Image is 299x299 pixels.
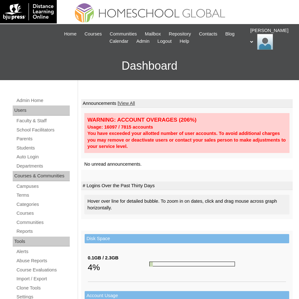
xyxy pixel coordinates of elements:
a: Alerts [16,248,70,256]
a: Faculty & Staff [16,117,70,125]
a: Admin [133,38,153,45]
span: Contacts [199,30,217,38]
span: Calendar [109,38,128,45]
strong: Usage: 16097 / 7815 accounts [88,124,153,130]
span: Help [179,38,189,45]
a: Import / Export [16,275,70,283]
div: Tools [13,237,70,247]
img: Ariane Ebuen [257,34,273,50]
a: Campuses [16,182,70,190]
span: Repository [169,30,191,38]
td: # Logins Over the Past Thirty Days [81,181,293,190]
a: Clone Tools [16,284,70,292]
a: Courses [81,30,105,38]
a: Blog [222,30,237,38]
h3: Dashboard [3,52,296,80]
a: View All [119,101,135,106]
a: Departments [16,162,70,170]
div: WARNING: ACCOUNT OVERAGES (206%) [88,116,286,124]
a: Help [176,38,192,45]
a: School Facilitators [16,126,70,134]
div: Users [13,105,70,116]
a: Logout [154,38,175,45]
div: Hover over line for detailed bubble. To zoom in on dates, click and drag mouse across graph horiz... [84,195,289,214]
a: Calendar [106,38,131,45]
span: Communities [110,30,137,38]
span: Home [64,30,76,38]
div: Courses & Communities [13,171,70,181]
td: Announcements | [81,99,293,108]
a: Repository [166,30,194,38]
a: Students [16,144,70,152]
a: Admin Home [16,97,70,105]
td: Disk Space [85,234,289,243]
a: Home [61,30,80,38]
a: Contacts [196,30,220,38]
a: Reports [16,227,70,235]
a: Abuse Reports [16,257,70,265]
span: Admin [136,38,150,45]
span: Mailbox [145,30,161,38]
a: Parents [16,135,70,143]
a: Auto Login [16,153,70,161]
a: Courses [16,209,70,217]
a: Communities [16,219,70,226]
a: Terms [16,191,70,199]
span: Courses [84,30,102,38]
a: Mailbox [142,30,164,38]
a: Categories [16,200,70,208]
a: Course Evaluations [16,266,70,274]
div: [PERSON_NAME] [250,27,293,50]
div: You have exceeded your allotted number of user accounts. To avoid additional charges you may remo... [88,130,286,150]
div: 4% [88,261,149,274]
img: logo-white.png [3,3,54,20]
span: Blog [225,30,234,38]
span: Logout [158,38,172,45]
div: 0.1GB / 2.3GB [88,255,149,261]
a: Communities [107,30,140,38]
td: No unread announcements. [81,158,293,170]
